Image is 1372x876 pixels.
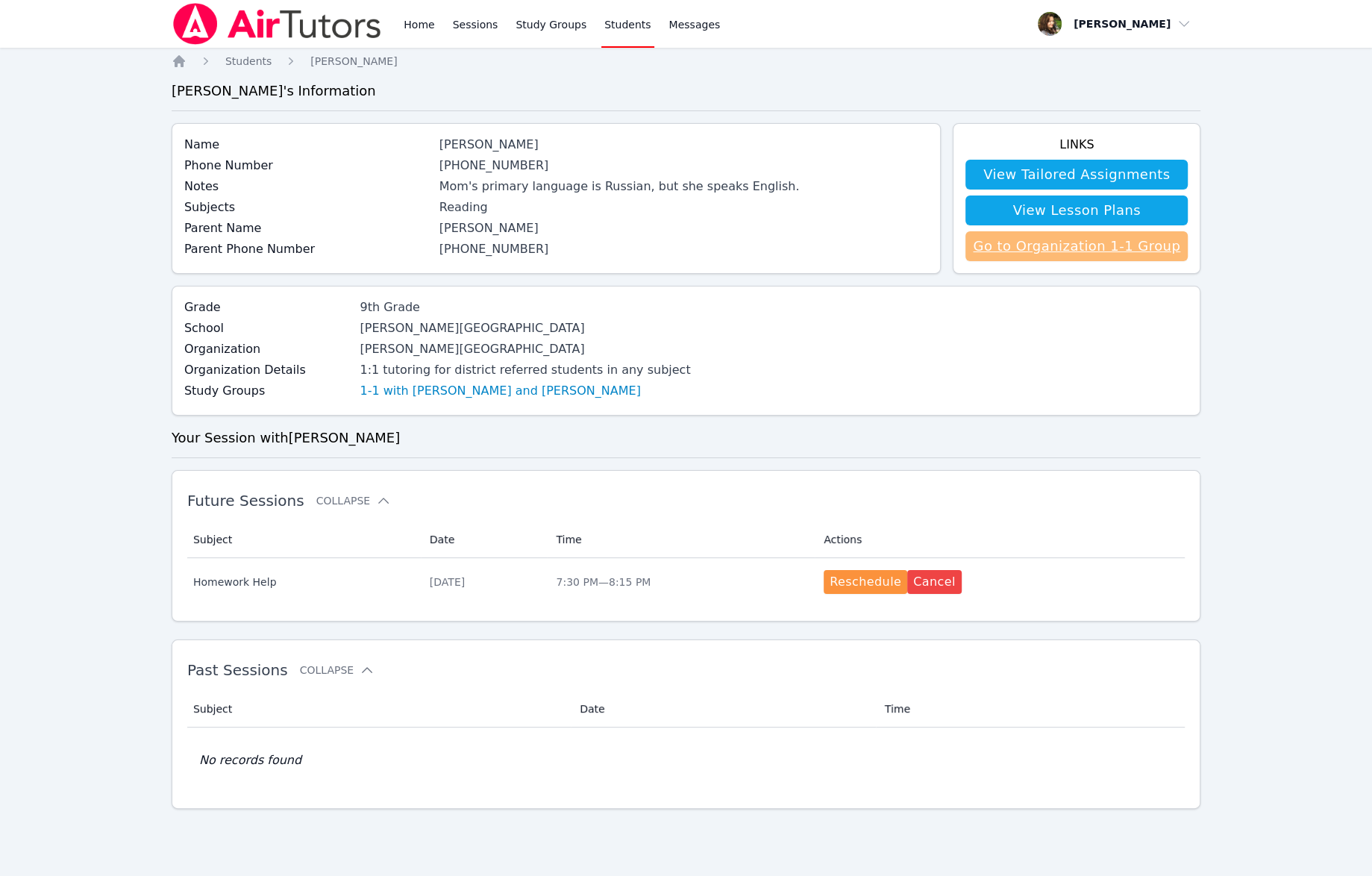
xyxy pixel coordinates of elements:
label: Phone Number [184,157,430,175]
span: Past Sessions [187,661,288,679]
span: 7:30 PM — 8:15 PM [556,576,651,588]
div: [PERSON_NAME][GEOGRAPHIC_DATA] [360,319,690,337]
h3: Your Session with [PERSON_NAME] [172,428,1200,448]
nav: Breadcrumb [172,54,1200,69]
a: [PERSON_NAME] [310,54,397,69]
label: Parent Phone Number [184,240,430,258]
a: View Tailored Assignments [965,160,1188,190]
label: Study Groups [184,382,351,400]
h3: [PERSON_NAME] 's Information [172,81,1200,101]
label: Grade [184,298,351,316]
button: Reschedule [824,570,907,594]
th: Time [547,522,815,558]
div: [DATE] [430,575,539,589]
div: Mom's primary language is Russian, but she speaks English. [439,178,929,195]
label: School [184,319,351,337]
label: Name [184,136,430,154]
span: Future Sessions [187,492,304,510]
th: Date [571,691,876,728]
label: Notes [184,178,430,195]
th: Subject [187,522,421,558]
span: Messages [669,17,721,32]
img: Air Tutors [172,3,383,45]
a: 1-1 with [PERSON_NAME] and [PERSON_NAME] [360,382,640,400]
th: Subject [187,691,571,728]
th: Actions [815,522,1185,558]
a: [PHONE_NUMBER] [439,158,549,172]
div: 9th Grade [360,298,690,316]
div: 1:1 tutoring for district referred students in any subject [360,361,690,379]
a: Students [225,54,272,69]
button: Cancel [907,570,962,594]
th: Date [421,522,548,558]
td: No records found [187,728,1185,793]
button: Collapse [316,493,391,508]
button: Collapse [300,663,375,678]
h4: Links [965,136,1188,154]
span: Students [225,55,272,67]
a: View Lesson Plans [965,195,1188,225]
a: Go to Organization 1-1 Group [965,231,1188,261]
div: [PERSON_NAME][GEOGRAPHIC_DATA] [360,340,690,358]
tr: Homework Help[DATE]7:30 PM—8:15 PMRescheduleCancel [187,558,1185,606]
label: Parent Name [184,219,430,237]
div: [PERSON_NAME] [439,219,929,237]
div: Reading [439,198,929,216]
label: Organization Details [184,361,351,379]
th: Time [876,691,1185,728]
div: [PERSON_NAME] [439,136,929,154]
a: [PHONE_NUMBER] [439,242,549,256]
span: [PERSON_NAME] [310,55,397,67]
label: Subjects [184,198,430,216]
span: Homework Help [193,575,412,589]
label: Organization [184,340,351,358]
